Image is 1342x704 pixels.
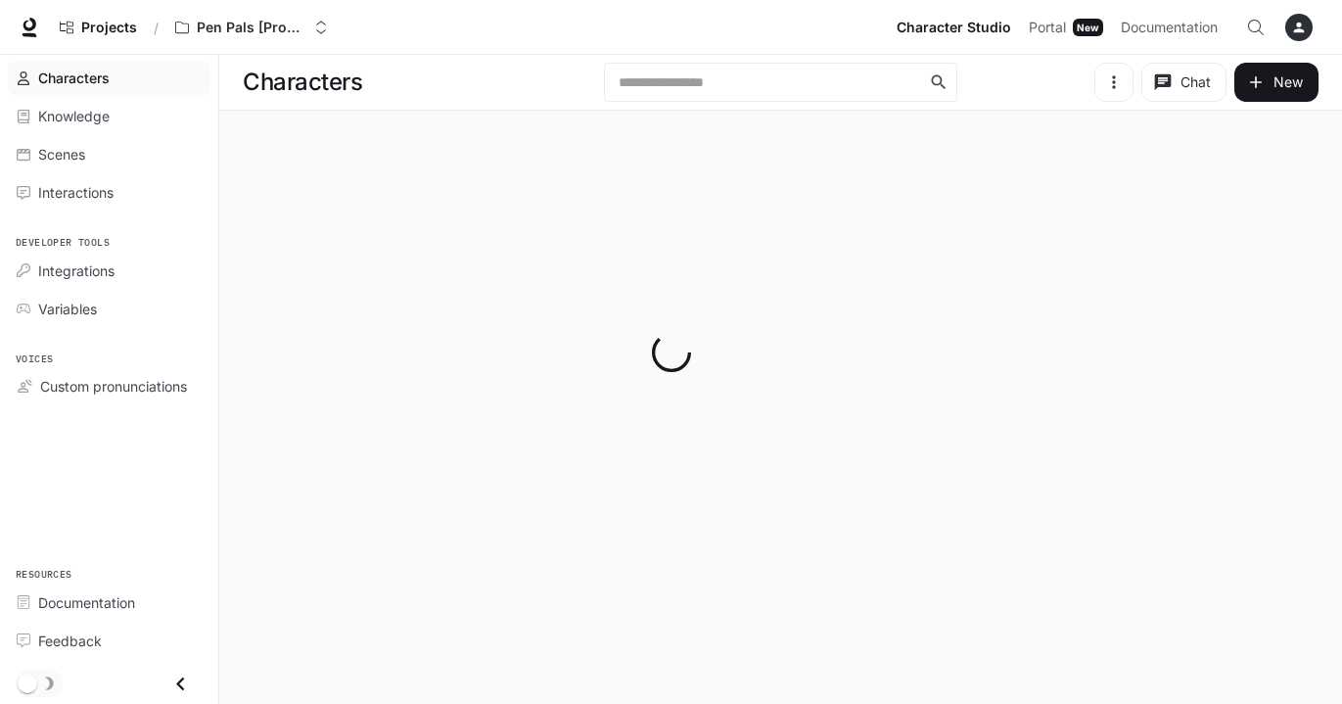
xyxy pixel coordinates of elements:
a: Feedback [8,624,210,658]
span: Feedback [38,631,102,651]
span: Documentation [1121,16,1218,40]
span: Dark mode toggle [18,672,37,693]
button: Close drawer [159,664,203,704]
span: Character Studio [897,16,1011,40]
a: Documentation [8,586,210,620]
div: New [1073,19,1103,36]
span: Documentation [38,592,135,613]
span: Interactions [38,182,114,203]
a: Interactions [8,175,210,210]
span: Custom pronunciations [40,376,187,397]
span: Scenes [38,144,85,164]
span: Projects [81,20,137,36]
button: Open workspace menu [166,8,337,47]
a: Custom pronunciations [8,369,210,403]
a: Integrations [8,254,210,288]
a: Knowledge [8,99,210,133]
span: Portal [1029,16,1066,40]
div: / [146,18,166,38]
button: Open Command Menu [1236,8,1275,47]
a: Go to projects [51,8,146,47]
a: Variables [8,292,210,326]
span: Characters [38,68,110,88]
a: Characters [8,61,210,95]
a: Scenes [8,137,210,171]
span: Knowledge [38,106,110,126]
span: Integrations [38,260,115,281]
p: Pen Pals [Production] [197,20,306,36]
span: Variables [38,299,97,319]
a: Character Studio [889,8,1019,47]
a: Documentation [1113,8,1232,47]
a: PortalNew [1021,8,1111,47]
